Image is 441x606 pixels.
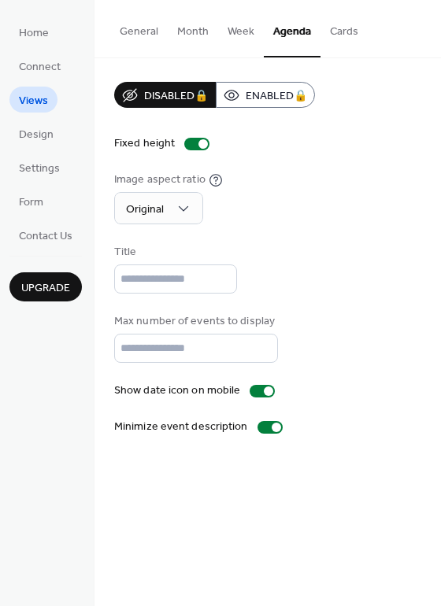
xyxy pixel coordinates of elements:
div: Max number of events to display [114,313,275,330]
a: Design [9,120,63,146]
a: Settings [9,154,69,180]
a: Views [9,87,57,113]
a: Connect [9,53,70,79]
span: Design [19,127,54,143]
span: Views [19,93,48,109]
span: Contact Us [19,228,72,245]
span: Upgrade [21,280,70,297]
div: Title [114,244,234,261]
span: Original [126,199,164,220]
span: Settings [19,161,60,177]
span: Form [19,194,43,211]
span: Connect [19,59,61,76]
a: Form [9,188,53,214]
button: Upgrade [9,272,82,301]
div: Image aspect ratio [114,172,206,188]
a: Home [9,19,58,45]
span: Home [19,25,49,42]
a: Contact Us [9,222,82,248]
div: Minimize event description [114,419,248,435]
div: Show date icon on mobile [114,382,240,399]
div: Fixed height [114,135,175,152]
